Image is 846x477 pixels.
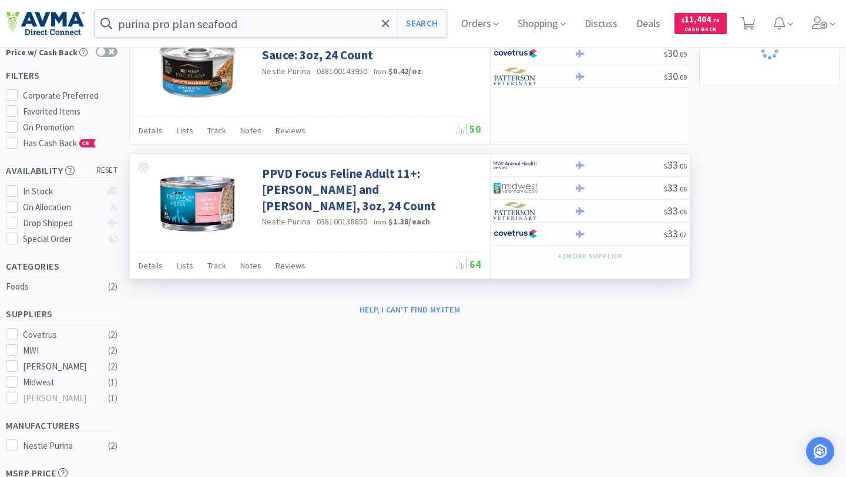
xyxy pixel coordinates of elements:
[664,181,687,194] span: 33
[23,391,96,405] div: [PERSON_NAME]
[262,216,310,227] a: Nestle Purina
[374,218,387,226] span: from
[664,158,687,172] span: 33
[207,125,226,136] span: Track
[678,162,687,170] span: . 06
[493,202,538,220] img: f5e969b455434c6296c6d81ef179fa71_3.png
[108,344,117,358] div: ( 2 )
[312,66,314,76] span: ·
[678,73,687,82] span: . 09
[493,179,538,197] img: 4dd14cff54a648ac9e977f0c5da9bc2e_5.png
[207,260,226,271] span: Track
[6,307,117,321] h5: Suppliers
[6,260,117,273] h5: Categories
[108,375,117,389] div: ( 1 )
[108,328,117,342] div: ( 2 )
[6,11,85,36] img: e4e33dab9f054f5782a47901c742baa9_102.png
[317,216,368,227] span: 038100138850
[664,162,667,170] span: $
[276,125,305,136] span: Reviews
[664,230,667,239] span: $
[6,280,101,294] div: Foods
[681,14,720,25] span: 11,404
[664,227,687,240] span: 33
[139,260,163,271] span: Details
[664,207,667,216] span: $
[681,26,720,34] span: Cash Back
[397,10,446,37] button: Search
[6,46,90,56] div: Price w/ Cash Back
[493,225,538,243] img: 77fca1acd8b6420a9015268ca798ef17_1.png
[96,164,118,177] span: reset
[664,50,667,59] span: $
[317,66,368,76] span: 038100143950
[681,16,684,24] span: $
[456,122,481,136] span: 50
[632,19,665,29] a: Deals
[664,184,667,193] span: $
[664,204,687,217] span: 33
[262,66,310,76] a: Nestle Purina
[108,391,117,405] div: ( 1 )
[678,207,687,216] span: . 06
[664,46,687,60] span: 30
[552,248,629,264] button: +1more supplier
[678,230,687,239] span: . 07
[177,125,193,136] span: Lists
[177,260,193,271] span: Lists
[388,216,431,227] strong: $1.38 / each
[159,166,236,242] img: a8280d754e834f169fc1abaa1acaf471_58020.gif
[6,419,117,432] h5: Manufacturers
[159,31,236,108] img: 42be0f81f9f149c99967f6858e4ad80e_339601.jpeg
[678,50,687,59] span: . 09
[493,156,538,174] img: f6b2451649754179b5b4e0c70c3f7cb0_2.png
[388,66,421,76] strong: $0.42 / oz
[262,166,478,214] a: PPVD Focus Feline Adult 11+: [PERSON_NAME] and [PERSON_NAME], 3oz, 24 Count
[456,257,481,271] span: 64
[23,232,101,246] div: Special Order
[23,120,118,135] div: On Promotion
[80,140,92,147] span: CB
[374,68,387,76] span: from
[370,66,372,76] span: ·
[23,439,96,453] div: Nestle Purina
[23,89,118,103] div: Corporate Preferred
[674,8,727,39] a: $11,404.75Cash Back
[312,216,314,227] span: ·
[23,137,96,149] span: Has Cash Back
[664,73,667,82] span: $
[23,105,118,119] div: Favorited Items
[23,375,96,389] div: Midwest
[23,328,96,342] div: Covetrus
[711,16,720,24] span: . 75
[139,125,163,136] span: Details
[23,360,96,374] div: [PERSON_NAME]
[108,439,117,453] div: ( 2 )
[678,184,687,193] span: . 06
[6,164,117,177] h5: Availability
[23,200,101,214] div: On Allocation
[240,125,261,136] span: Notes
[493,45,538,62] img: 77fca1acd8b6420a9015268ca798ef17_1.png
[23,184,101,199] div: In Stock
[240,260,261,271] span: Notes
[806,437,834,465] div: Open Intercom Messenger
[108,360,117,374] div: ( 2 )
[23,216,101,230] div: Drop Shipped
[664,69,687,83] span: 30
[23,344,96,358] div: MWI
[580,19,622,29] a: Discuss
[370,216,372,227] span: ·
[95,10,446,37] input: Search by item, sku, manufacturer, ingredient, size...
[108,280,117,294] div: ( 2 )
[352,300,467,320] button: Help, I can't find my item
[6,69,117,82] h5: Filters
[493,68,538,85] img: f5e969b455434c6296c6d81ef179fa71_3.png
[276,260,305,271] span: Reviews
